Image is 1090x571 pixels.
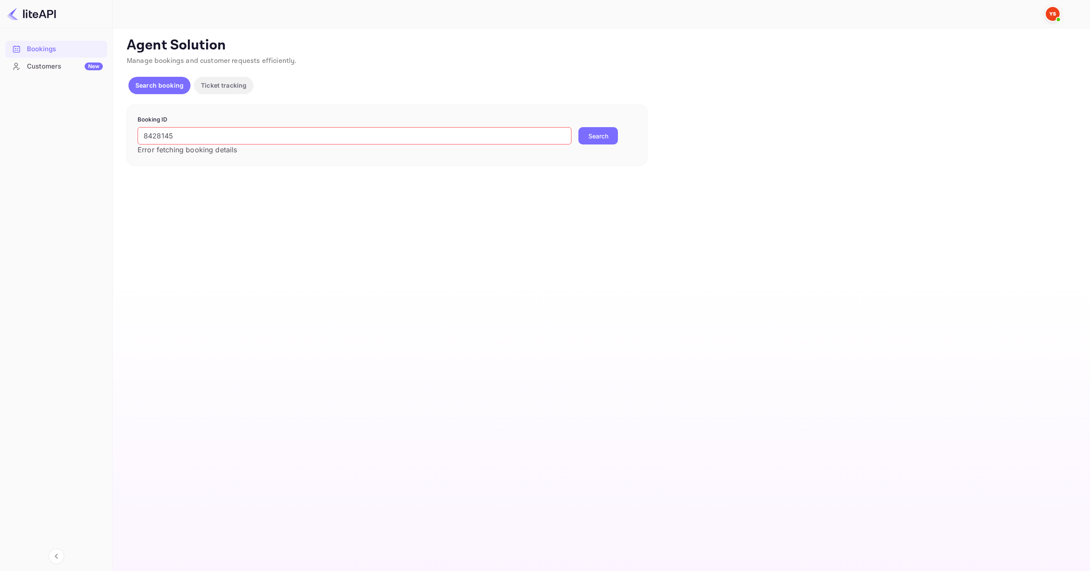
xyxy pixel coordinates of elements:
p: Agent Solution [127,37,1074,54]
div: CustomersNew [5,58,107,75]
img: Yandex Support [1046,7,1060,21]
p: Search booking [135,81,184,90]
input: Enter Booking ID (e.g., 63782194) [138,127,571,144]
div: Bookings [27,44,103,54]
a: Bookings [5,41,107,57]
p: Ticket tracking [201,81,246,90]
a: CustomersNew [5,58,107,74]
div: Customers [27,62,103,72]
img: LiteAPI logo [7,7,56,21]
p: Booking ID [138,115,637,124]
button: Search [578,127,618,144]
div: Bookings [5,41,107,58]
button: Collapse navigation [49,548,64,564]
div: New [85,62,103,70]
span: Manage bookings and customer requests efficiently. [127,56,297,66]
p: Error fetching booking details [138,144,571,155]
